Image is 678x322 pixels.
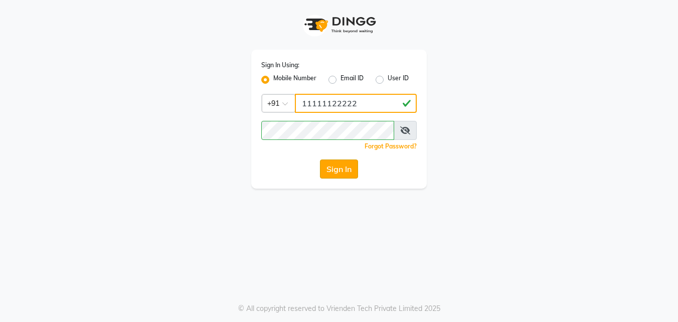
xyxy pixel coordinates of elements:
input: Username [261,121,394,140]
input: Username [295,94,417,113]
label: Email ID [341,74,364,86]
img: logo1.svg [299,10,379,40]
a: Forgot Password? [365,142,417,150]
label: Sign In Using: [261,61,299,70]
label: User ID [388,74,409,86]
label: Mobile Number [273,74,316,86]
button: Sign In [320,159,358,179]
